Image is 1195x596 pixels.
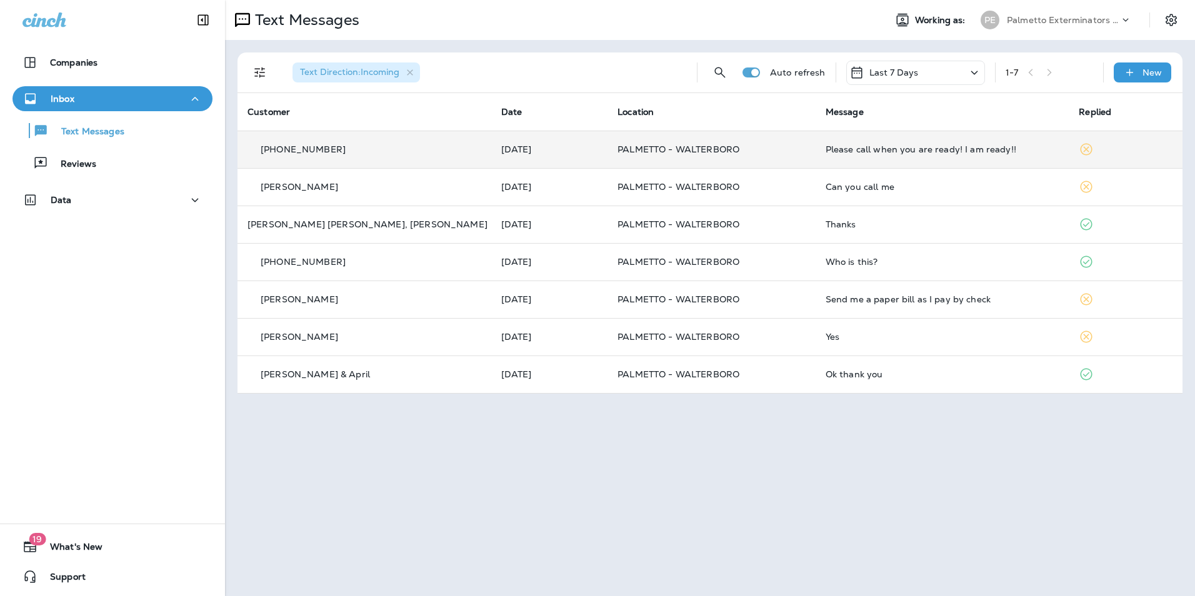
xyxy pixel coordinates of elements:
[261,257,346,267] p: [PHONE_NUMBER]
[501,219,597,229] p: Aug 13, 2025 12:15 PM
[51,94,74,104] p: Inbox
[981,11,999,29] div: PE
[501,369,597,379] p: Aug 12, 2025 04:55 PM
[247,60,272,85] button: Filters
[261,294,338,304] p: [PERSON_NAME]
[617,181,739,192] span: PALMETTO - WALTERBORO
[501,144,597,154] p: Aug 15, 2025 02:16 PM
[247,219,487,229] p: [PERSON_NAME] [PERSON_NAME], [PERSON_NAME]
[261,144,346,154] p: [PHONE_NUMBER]
[501,182,597,192] p: Aug 13, 2025 03:18 PM
[501,294,597,304] p: Aug 13, 2025 09:37 AM
[261,182,338,192] p: [PERSON_NAME]
[50,57,97,67] p: Companies
[707,60,732,85] button: Search Messages
[826,106,864,117] span: Message
[48,159,96,171] p: Reviews
[300,66,399,77] span: Text Direction : Incoming
[292,62,420,82] div: Text Direction:Incoming
[1007,15,1119,25] p: Palmetto Exterminators LLC
[1142,67,1162,77] p: New
[501,106,522,117] span: Date
[617,144,739,155] span: PALMETTO - WALTERBORO
[770,67,826,77] p: Auto refresh
[826,257,1059,267] div: Who is this?
[1160,9,1182,31] button: Settings
[247,106,290,117] span: Customer
[37,542,102,557] span: What's New
[617,106,654,117] span: Location
[617,369,739,380] span: PALMETTO - WALTERBORO
[51,195,72,205] p: Data
[49,126,124,138] p: Text Messages
[261,332,338,342] p: [PERSON_NAME]
[826,294,1059,304] div: Send me a paper bill as I pay by check
[12,534,212,559] button: 19What's New
[12,187,212,212] button: Data
[12,150,212,176] button: Reviews
[1079,106,1111,117] span: Replied
[617,219,739,230] span: PALMETTO - WALTERBORO
[826,369,1059,379] div: Ok thank you
[37,572,86,587] span: Support
[501,257,597,267] p: Aug 13, 2025 10:45 AM
[617,294,739,305] span: PALMETTO - WALTERBORO
[617,256,739,267] span: PALMETTO - WALTERBORO
[12,117,212,144] button: Text Messages
[29,533,46,545] span: 19
[1006,67,1018,77] div: 1 - 7
[250,11,359,29] p: Text Messages
[501,332,597,342] p: Aug 13, 2025 09:02 AM
[12,564,212,589] button: Support
[617,331,739,342] span: PALMETTO - WALTERBORO
[12,86,212,111] button: Inbox
[915,15,968,26] span: Working as:
[826,332,1059,342] div: Yes
[826,144,1059,154] div: Please call when you are ready! I am ready!!
[869,67,919,77] p: Last 7 Days
[826,219,1059,229] div: Thanks
[186,7,221,32] button: Collapse Sidebar
[261,369,370,379] p: [PERSON_NAME] & April
[826,182,1059,192] div: Can you call me
[12,50,212,75] button: Companies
